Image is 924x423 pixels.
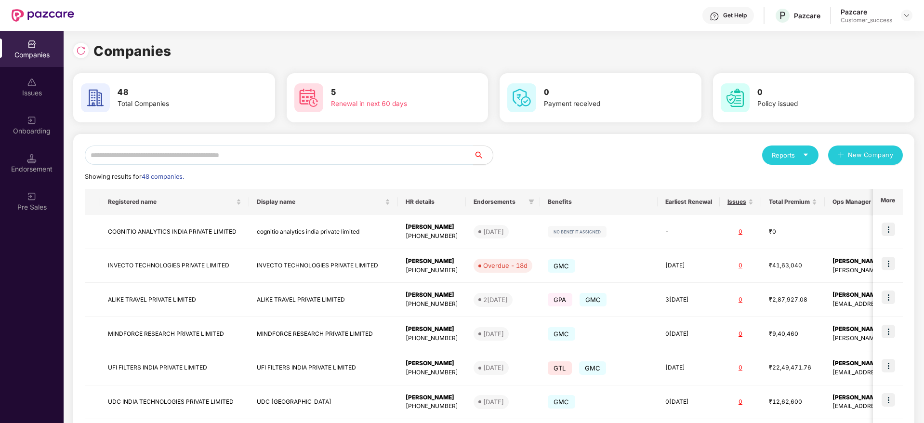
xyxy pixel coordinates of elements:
[406,300,458,309] div: [PHONE_NUMBER]
[658,317,720,351] td: 0[DATE]
[772,150,809,160] div: Reports
[406,257,458,266] div: [PERSON_NAME]
[27,78,37,87] img: svg+xml;base64,PHN2ZyBpZD0iSXNzdWVzX2Rpc2FibGVkIiB4bWxucz0iaHR0cDovL3d3dy53My5vcmcvMjAwMC9zdmciIH...
[100,215,249,249] td: COGNITIO ANALYTICS INDIA PRIVATE LIMITED
[838,152,844,159] span: plus
[548,259,575,273] span: GMC
[882,359,895,372] img: icon
[483,261,528,270] div: Overdue - 18d
[727,198,746,206] span: Issues
[721,83,750,112] img: svg+xml;base64,PHN2ZyB4bWxucz0iaHR0cDovL3d3dy53My5vcmcvMjAwMC9zdmciIHdpZHRoPSI2MCIgaGVpZ2h0PSI2MC...
[406,232,458,241] div: [PHONE_NUMBER]
[658,189,720,215] th: Earliest Renewal
[873,189,903,215] th: More
[406,402,458,411] div: [PHONE_NUMBER]
[727,397,753,407] div: 0
[658,249,720,283] td: [DATE]
[118,99,239,109] div: Total Companies
[406,291,458,300] div: [PERSON_NAME]
[882,393,895,407] img: icon
[658,215,720,249] td: -
[548,327,575,341] span: GMC
[108,198,234,206] span: Registered name
[406,393,458,402] div: [PERSON_NAME]
[779,10,786,21] span: P
[544,86,665,99] h3: 0
[658,385,720,420] td: 0[DATE]
[882,325,895,338] img: icon
[580,293,607,306] span: GMC
[100,317,249,351] td: MINDFORCE RESEARCH PRIVATE LIMITED
[406,368,458,377] div: [PHONE_NUMBER]
[769,330,817,339] div: ₹9,40,460
[257,198,383,206] span: Display name
[100,249,249,283] td: INVECTO TECHNOLOGIES PRIVATE LIMITED
[828,145,903,165] button: plusNew Company
[76,46,86,55] img: svg+xml;base64,PHN2ZyBpZD0iUmVsb2FkLTMyeDMyIiB4bWxucz0iaHR0cDovL3d3dy53My5vcmcvMjAwMC9zdmciIHdpZH...
[769,295,817,304] div: ₹2,87,927.08
[710,12,719,21] img: svg+xml;base64,PHN2ZyBpZD0iSGVscC0zMngzMiIgeG1sbnM9Imh0dHA6Ly93d3cudzMub3JnLzIwMDAvc3ZnIiB3aWR0aD...
[548,226,607,238] img: svg+xml;base64,PHN2ZyB4bWxucz0iaHR0cDovL3d3dy53My5vcmcvMjAwMC9zdmciIHdpZHRoPSIxMjIiIGhlaWdodD0iMj...
[27,192,37,201] img: svg+xml;base64,PHN2ZyB3aWR0aD0iMjAiIGhlaWdodD0iMjAiIHZpZXdCb3g9IjAgMCAyMCAyMCIgZmlsbD0ibm9uZSIgeG...
[249,317,398,351] td: MINDFORCE RESEARCH PRIVATE LIMITED
[12,9,74,22] img: New Pazcare Logo
[544,99,665,109] div: Payment received
[803,152,809,158] span: caret-down
[249,249,398,283] td: INVECTO TECHNOLOGIES PRIVATE LIMITED
[727,330,753,339] div: 0
[658,283,720,317] td: 3[DATE]
[483,295,508,304] div: 2[DATE]
[473,145,493,165] button: search
[249,215,398,249] td: cognitio analytics india private limited
[548,361,572,375] span: GTL
[841,16,892,24] div: Customer_success
[769,198,810,206] span: Total Premium
[548,293,572,306] span: GPA
[100,385,249,420] td: UDC INDIA TECHNOLOGIES PRIVATE LIMITED
[483,227,504,237] div: [DATE]
[406,266,458,275] div: [PHONE_NUMBER]
[27,154,37,163] img: svg+xml;base64,PHN2ZyB3aWR0aD0iMTQuNSIgaGVpZ2h0PSIxNC41IiB2aWV3Qm94PSIwIDAgMTYgMTYiIGZpbGw9Im5vbm...
[761,189,825,215] th: Total Premium
[769,261,817,270] div: ₹41,63,040
[769,227,817,237] div: ₹0
[727,295,753,304] div: 0
[406,223,458,232] div: [PERSON_NAME]
[142,173,184,180] span: 48 companies.
[882,291,895,304] img: icon
[406,325,458,334] div: [PERSON_NAME]
[249,385,398,420] td: UDC [GEOGRAPHIC_DATA]
[27,116,37,125] img: svg+xml;base64,PHN2ZyB3aWR0aD0iMjAiIGhlaWdodD0iMjAiIHZpZXdCb3g9IjAgMCAyMCAyMCIgZmlsbD0ibm9uZSIgeG...
[841,7,892,16] div: Pazcare
[483,329,504,339] div: [DATE]
[85,173,184,180] span: Showing results for
[794,11,820,20] div: Pazcare
[723,12,747,19] div: Get Help
[331,99,452,109] div: Renewal in next 60 days
[548,395,575,409] span: GMC
[527,196,536,208] span: filter
[483,397,504,407] div: [DATE]
[473,151,493,159] span: search
[249,189,398,215] th: Display name
[81,83,110,112] img: svg+xml;base64,PHN2ZyB4bWxucz0iaHR0cDovL3d3dy53My5vcmcvMjAwMC9zdmciIHdpZHRoPSI2MCIgaGVpZ2h0PSI2MC...
[249,351,398,385] td: UFI FILTERS INDIA PRIVATE LIMITED
[100,283,249,317] td: ALIKE TRAVEL PRIVATE LIMITED
[398,189,466,215] th: HR details
[757,99,879,109] div: Policy issued
[406,359,458,368] div: [PERSON_NAME]
[249,283,398,317] td: ALIKE TRAVEL PRIVATE LIMITED
[882,223,895,236] img: icon
[27,40,37,49] img: svg+xml;base64,PHN2ZyBpZD0iQ29tcGFuaWVzIiB4bWxucz0iaHR0cDovL3d3dy53My5vcmcvMjAwMC9zdmciIHdpZHRoPS...
[579,361,607,375] span: GMC
[528,199,534,205] span: filter
[757,86,879,99] h3: 0
[331,86,452,99] h3: 5
[769,363,817,372] div: ₹22,49,471.76
[540,189,658,215] th: Benefits
[769,397,817,407] div: ₹12,62,600
[882,257,895,270] img: icon
[406,334,458,343] div: [PHONE_NUMBER]
[100,189,249,215] th: Registered name
[727,227,753,237] div: 0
